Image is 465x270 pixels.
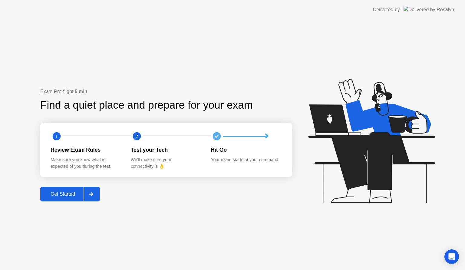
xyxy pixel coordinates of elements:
[42,191,84,197] div: Get Started
[373,6,400,13] div: Delivered by
[51,146,121,154] div: Review Exam Rules
[40,88,292,95] div: Exam Pre-flight:
[131,146,201,154] div: Test your Tech
[444,249,459,264] div: Open Intercom Messenger
[211,157,281,163] div: Your exam starts at your command
[131,157,201,170] div: We’ll make sure your connectivity is 👌
[404,6,454,13] img: Delivered by Rosalyn
[55,133,58,139] text: 1
[75,89,87,94] b: 5 min
[40,97,254,113] div: Find a quiet place and prepare for your exam
[211,146,281,154] div: Hit Go
[40,187,100,201] button: Get Started
[136,133,138,139] text: 2
[51,157,121,170] div: Make sure you know what is expected of you during the test.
